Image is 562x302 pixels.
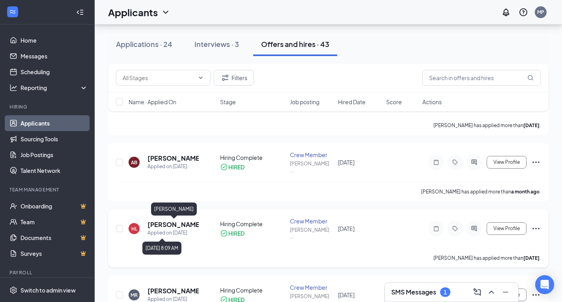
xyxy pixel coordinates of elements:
[21,163,88,178] a: Talent Network
[487,222,527,235] button: View Profile
[131,292,138,298] div: MR
[220,73,230,83] svg: Filter
[9,186,86,193] div: Team Management
[421,188,541,195] p: [PERSON_NAME] has applied more than .
[220,286,285,294] div: Hiring Complete
[290,98,319,106] span: Job posting
[338,98,366,106] span: Hired Date
[228,229,245,237] div: HIRED
[433,255,541,261] p: [PERSON_NAME] has applied more than .
[220,98,236,106] span: Stage
[531,158,541,167] svg: Ellipses
[535,275,554,294] div: Open Intercom Messenger
[537,9,544,15] div: MP
[161,8,170,17] svg: ChevronDown
[499,286,512,298] button: Minimize
[523,255,540,261] b: [DATE]
[493,159,520,165] span: View Profile
[21,84,88,92] div: Reporting
[220,154,285,161] div: Hiring Complete
[511,189,540,195] b: a month ago
[21,246,88,261] a: SurveysCrown
[148,287,199,295] h5: [PERSON_NAME]
[471,286,484,298] button: ComposeMessage
[472,287,482,297] svg: ComposeMessage
[123,73,194,82] input: All Stages
[527,75,534,81] svg: MagnifyingGlass
[469,225,479,232] svg: ActiveChat
[21,32,88,48] a: Home
[431,225,441,232] svg: Note
[487,156,527,169] button: View Profile
[501,8,511,17] svg: Notifications
[131,159,137,166] div: AB
[9,269,86,276] div: Payroll
[290,160,333,174] div: [PERSON_NAME] ...
[148,229,199,237] div: Applied on [DATE]
[444,289,447,296] div: 1
[21,48,88,64] a: Messages
[487,287,496,297] svg: ChevronUp
[9,286,17,294] svg: Settings
[21,230,88,246] a: DocumentsCrown
[142,242,181,255] div: [DATE] 8:09 AM
[290,151,333,159] div: Crew Member
[519,8,528,17] svg: QuestionInfo
[386,98,402,106] span: Score
[391,288,436,296] h3: SMS Messages
[21,131,88,147] a: Sourcing Tools
[220,163,228,171] svg: CheckmarkCircle
[290,283,333,291] div: Crew Member
[523,122,540,128] b: [DATE]
[76,8,84,16] svg: Collapse
[531,224,541,233] svg: Ellipses
[9,103,86,110] div: Hiring
[9,8,17,16] svg: WorkstreamLogo
[501,287,510,297] svg: Minimize
[116,39,172,49] div: Applications · 24
[148,220,199,229] h5: [PERSON_NAME]
[21,115,88,131] a: Applicants
[261,39,329,49] div: Offers and hires · 43
[338,225,355,232] span: [DATE]
[338,159,355,166] span: [DATE]
[108,6,158,19] h1: Applicants
[214,70,254,86] button: Filter Filters
[228,163,245,171] div: HIRED
[422,70,541,86] input: Search in offers and hires
[148,163,199,171] div: Applied on [DATE]
[21,147,88,163] a: Job Postings
[338,291,355,298] span: [DATE]
[431,159,441,165] svg: Note
[21,198,88,214] a: OnboardingCrown
[433,122,541,129] p: [PERSON_NAME] has applied more than .
[531,290,541,300] svg: Ellipses
[21,286,76,294] div: Switch to admin view
[422,98,442,106] span: Actions
[220,220,285,228] div: Hiring Complete
[9,84,17,92] svg: Analysis
[198,75,204,81] svg: ChevronDown
[148,154,199,163] h5: [PERSON_NAME]
[220,229,228,237] svg: CheckmarkCircle
[469,159,479,165] svg: ActiveChat
[290,217,333,225] div: Crew Member
[290,227,333,240] div: [PERSON_NAME] ...
[131,225,137,232] div: HL
[21,64,88,80] a: Scheduling
[493,226,520,231] span: View Profile
[450,159,460,165] svg: Tag
[129,98,176,106] span: Name · Applied On
[194,39,239,49] div: Interviews · 3
[151,203,197,216] div: [PERSON_NAME]
[450,225,460,232] svg: Tag
[21,214,88,230] a: TeamCrown
[485,286,498,298] button: ChevronUp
